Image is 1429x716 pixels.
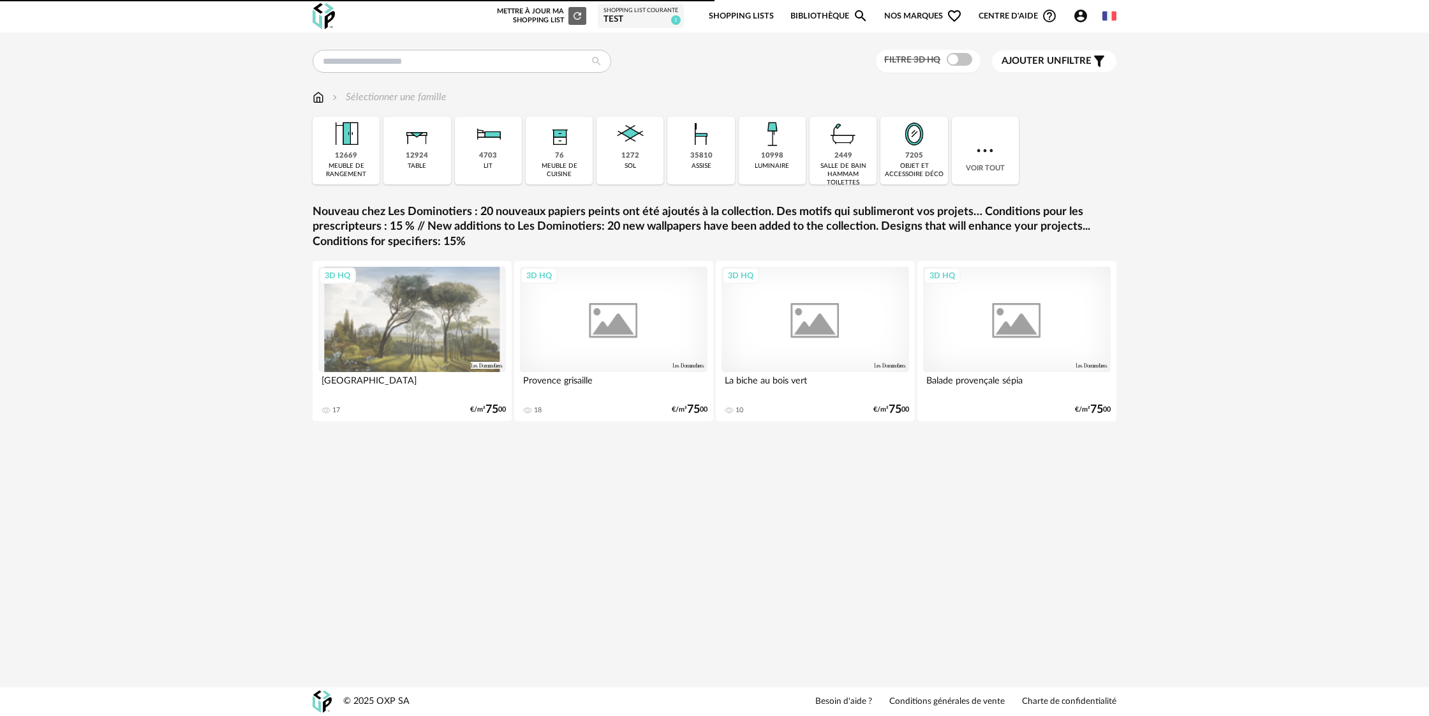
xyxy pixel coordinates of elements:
[313,261,512,421] a: 3D HQ [GEOGRAPHIC_DATA] 17 €/m²7500
[343,696,410,708] div: © 2025 OXP SA
[790,1,868,31] a: BibliothèqueMagnify icon
[1002,56,1062,66] span: Ajouter un
[671,15,681,25] span: 1
[813,162,873,187] div: salle de bain hammam toilettes
[534,406,542,415] div: 18
[470,405,506,414] div: €/m² 00
[316,162,376,179] div: meuble de rangement
[313,205,1116,250] a: Nouveau chez Les Dominotiers : 20 nouveaux papiers peints ont été ajoutés à la collection. Des mo...
[923,372,1111,398] div: Balade provençale sépia
[992,50,1116,72] button: Ajouter unfiltre Filter icon
[755,162,789,170] div: luminaire
[1102,9,1116,23] img: fr
[313,90,324,105] img: svg+xml;base64,PHN2ZyB3aWR0aD0iMTYiIGhlaWdodD0iMTciIHZpZXdCb3g9IjAgMCAxNiAxNyIgZmlsbD0ibm9uZSIgeG...
[687,405,700,414] span: 75
[917,261,1116,421] a: 3D HQ Balade provençale sépia €/m²7500
[313,3,335,29] img: OXP
[400,117,434,151] img: Table.png
[520,372,707,398] div: Provence grisaille
[514,261,713,421] a: 3D HQ Provence grisaille 18 €/m²7500
[889,696,1005,708] a: Conditions générales de vente
[889,405,901,414] span: 75
[1073,8,1094,24] span: Account Circle icon
[884,56,940,64] span: Filtre 3D HQ
[672,405,707,414] div: €/m² 00
[716,261,915,421] a: 3D HQ La biche au bois vert 10 €/m²7500
[603,14,678,26] div: test
[621,151,639,161] div: 1272
[1073,8,1088,24] span: Account Circle icon
[542,117,577,151] img: Rangement.png
[1092,54,1107,69] span: Filter icon
[709,1,774,31] a: Shopping Lists
[572,12,583,19] span: Refresh icon
[479,151,497,161] div: 4703
[335,151,357,161] div: 12669
[485,405,498,414] span: 75
[471,117,505,151] img: Literie.png
[318,372,506,398] div: [GEOGRAPHIC_DATA]
[884,1,962,31] span: Nos marques
[613,117,648,151] img: Sol.png
[330,90,447,105] div: Sélectionner une famille
[722,372,909,398] div: La biche au bois vert
[1022,696,1116,708] a: Charte de confidentialité
[884,162,944,179] div: objet et accessoire déco
[905,151,923,161] div: 7205
[815,696,872,708] a: Besoin d'aide ?
[603,7,678,15] div: Shopping List courante
[555,151,564,161] div: 76
[834,151,852,161] div: 2449
[873,405,909,414] div: €/m² 00
[952,117,1019,184] div: Voir tout
[494,7,586,25] div: Mettre à jour ma Shopping List
[761,151,783,161] div: 10998
[330,90,340,105] img: svg+xml;base64,PHN2ZyB3aWR0aD0iMTYiIGhlaWdodD0iMTYiIHZpZXdCb3g9IjAgMCAxNiAxNiIgZmlsbD0ibm9uZSIgeG...
[897,117,931,151] img: Miroir.png
[1042,8,1057,24] span: Help Circle Outline icon
[692,162,711,170] div: assise
[625,162,636,170] div: sol
[329,117,364,151] img: Meuble%20de%20rangement.png
[603,7,678,26] a: Shopping List courante test 1
[826,117,861,151] img: Salle%20de%20bain.png
[484,162,492,170] div: lit
[853,8,868,24] span: Magnify icon
[313,690,332,713] img: OXP
[736,406,743,415] div: 10
[690,151,713,161] div: 35810
[979,8,1057,24] span: Centre d'aideHelp Circle Outline icon
[947,8,962,24] span: Heart Outline icon
[319,267,356,284] div: 3D HQ
[684,117,718,151] img: Assise.png
[529,162,589,179] div: meuble de cuisine
[521,267,558,284] div: 3D HQ
[406,151,428,161] div: 12924
[1002,55,1092,68] span: filtre
[924,267,961,284] div: 3D HQ
[755,117,789,151] img: Luminaire.png
[722,267,759,284] div: 3D HQ
[974,139,996,162] img: more.7b13dc1.svg
[408,162,426,170] div: table
[1090,405,1103,414] span: 75
[332,406,340,415] div: 17
[1075,405,1111,414] div: €/m² 00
